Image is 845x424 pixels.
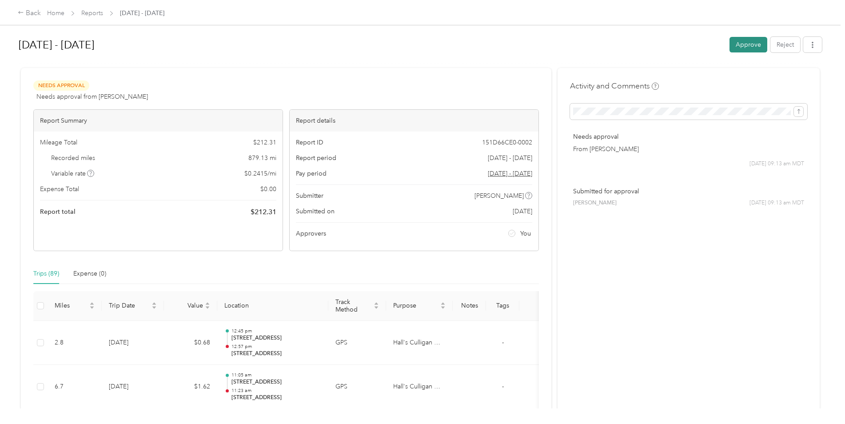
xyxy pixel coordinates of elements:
th: Miles [48,291,102,321]
td: GPS [328,365,386,409]
span: $ 0.2415 / mi [244,169,276,178]
div: Expense (0) [73,269,106,279]
span: Recorded miles [51,153,95,163]
span: caret-down [440,305,446,310]
p: [STREET_ADDRESS] [231,350,321,358]
th: Location [217,291,328,321]
span: caret-down [205,305,210,310]
span: Submitted on [296,207,335,216]
span: caret-up [440,301,446,306]
span: You [520,229,531,238]
div: Trips (89) [33,269,59,279]
p: [STREET_ADDRESS] [231,334,321,342]
span: Report period [296,153,336,163]
div: Report details [290,110,538,132]
span: [DATE] 09:13 am MDT [749,199,804,207]
th: Tags [486,291,519,321]
span: caret-down [151,305,157,310]
div: Report Summary [34,110,283,132]
span: Report total [40,207,76,216]
th: Purpose [386,291,453,321]
span: Go to pay period [488,169,532,178]
th: Track Method [328,291,386,321]
span: [DATE] - [DATE] [120,8,164,18]
span: Needs approval from [PERSON_NAME] [36,92,148,101]
span: 151D66CE0-0002 [482,138,532,147]
span: Value [171,302,203,309]
p: 11:23 am [231,388,321,394]
span: caret-up [205,301,210,306]
span: - [502,339,504,346]
td: [DATE] [102,321,164,365]
span: $ 212.31 [253,138,276,147]
p: 12:45 pm [231,328,321,334]
span: Purpose [393,302,438,309]
span: Miles [55,302,88,309]
th: Trip Date [102,291,164,321]
th: Value [164,291,217,321]
span: $ 212.31 [251,207,276,217]
h4: Activity and Comments [570,80,659,92]
p: 12:57 pm [231,344,321,350]
p: Needs approval [573,132,804,141]
p: Submitted for approval [573,187,804,196]
span: Approvers [296,229,326,238]
span: Pay period [296,169,327,178]
p: [STREET_ADDRESS] [231,394,321,402]
p: 11:05 am [231,372,321,378]
td: $0.68 [164,321,217,365]
span: [DATE] - [DATE] [488,153,532,163]
p: From [PERSON_NAME] [573,144,804,154]
span: Report ID [296,138,323,147]
span: [DATE] 09:13 am MDT [749,160,804,168]
td: 6.7 [48,365,102,409]
span: [PERSON_NAME] [573,199,617,207]
span: Track Method [335,298,372,313]
a: Reports [81,9,103,17]
button: Approve [729,37,767,52]
button: Reject [770,37,800,52]
th: Notes [453,291,486,321]
span: Expense Total [40,184,79,194]
span: caret-up [374,301,379,306]
span: $ 0.00 [260,184,276,194]
span: caret-up [89,301,95,306]
td: Hall's Culligan Water [386,321,453,365]
span: Variable rate [51,169,95,178]
span: Trip Date [109,302,150,309]
p: [STREET_ADDRESS] [231,378,321,386]
div: Back [18,8,41,19]
td: 2.8 [48,321,102,365]
span: [DATE] [513,207,532,216]
span: Submitter [296,191,323,200]
span: caret-down [374,305,379,310]
iframe: Everlance-gr Chat Button Frame [795,374,845,424]
td: [DATE] [102,365,164,409]
span: 879.13 mi [248,153,276,163]
span: caret-down [89,305,95,310]
a: Home [47,9,64,17]
h1: Sep 1 - 30, 2025 [19,34,723,56]
span: caret-up [151,301,157,306]
td: $1.62 [164,365,217,409]
td: Hall's Culligan Water [386,365,453,409]
span: [PERSON_NAME] [474,191,524,200]
span: Needs Approval [33,80,89,91]
span: - [502,383,504,390]
span: Mileage Total [40,138,77,147]
td: GPS [328,321,386,365]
